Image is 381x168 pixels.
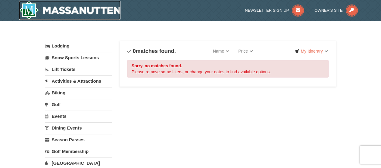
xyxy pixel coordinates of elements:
a: Golf Membership [45,146,112,157]
a: Season Passes [45,134,112,145]
a: Owner's Site [314,8,358,13]
a: Name [208,45,234,57]
a: Lodging [45,41,112,51]
span: Newsletter Sign Up [245,8,289,13]
a: Newsletter Sign Up [245,8,304,13]
a: Snow Sports Lessons [45,52,112,63]
div: Please remove some filters, or change your dates to find available options. [127,60,329,78]
a: Events [45,111,112,122]
a: Massanutten Resort [19,1,121,20]
h4: matches found. [127,48,176,54]
span: 0 [133,48,136,54]
a: Golf [45,99,112,110]
a: Dining Events [45,122,112,133]
a: Price [234,45,258,57]
a: My Itinerary [291,47,332,56]
strong: Sorry, no matches found. [132,63,182,68]
a: Activities & Attractions [45,75,112,87]
a: Biking [45,87,112,98]
a: Lift Tickets [45,64,112,75]
span: Owner's Site [314,8,343,13]
img: Massanutten Resort Logo [19,1,121,20]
